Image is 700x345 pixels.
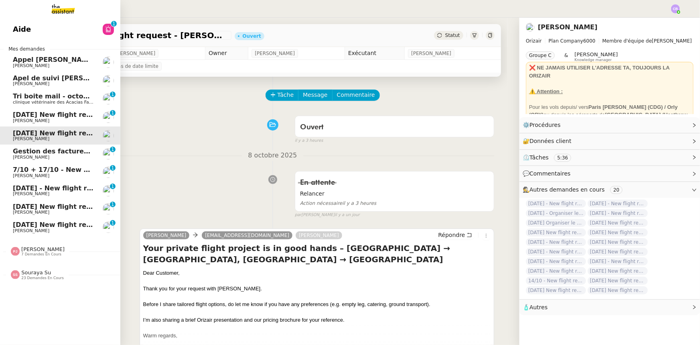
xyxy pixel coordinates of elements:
[530,154,549,161] span: Tâches
[438,231,465,239] span: Répondre
[300,124,324,131] span: Ouvert
[588,219,648,227] span: [DATE] New flight request - [PERSON_NAME]
[13,63,49,68] span: [PERSON_NAME]
[435,231,475,239] button: Répondre
[110,184,116,189] nz-badge-sup: 1
[295,212,360,218] small: [PERSON_NAME]
[103,185,114,196] img: users%2FC9SBsJ0duuaSgpQFj5LgoEX8n0o2%2Favatar%2Fec9d51b8-9413-4189-adfb-7be4d8c96a3c
[526,209,586,217] span: [DATE] - Organiser le vol [GEOGRAPHIC_DATA]-[GEOGRAPHIC_DATA] pour [PERSON_NAME]
[255,49,295,57] span: [PERSON_NAME]
[574,51,618,62] app-user-label: Knowledge manager
[13,100,101,105] span: clinique vétérinaire des Acacias Famose
[242,150,304,161] span: 8 octobre 2025
[143,232,190,239] a: [PERSON_NAME]
[13,203,174,210] span: [DATE] New flight request - [PERSON_NAME]
[13,56,162,63] span: Appel [PERSON_NAME] - [PERSON_NAME]
[588,209,648,217] span: [DATE] - New flight request - [PERSON_NAME]
[21,246,65,252] span: [PERSON_NAME]
[529,104,678,118] strong: Paris [PERSON_NAME] (CDG) / Orly (ORY)
[519,300,700,315] div: 🧴Autres
[529,103,690,143] div: Pour les vols depuis/ vers ou depuis les aéroports de pensez à regarder les prix depuis
[526,286,586,294] span: [DATE] New flight request - mjioo miijmo
[298,90,332,101] button: Message
[588,267,648,275] span: [DATE] New flight request - [PERSON_NAME]
[300,189,489,198] span: Relancer
[13,118,49,123] span: [PERSON_NAME]
[111,184,114,191] p: 1
[295,137,323,144] span: il y a 3 heures
[523,170,574,177] span: 💬
[13,191,49,196] span: [PERSON_NAME]
[583,38,596,44] span: 6000
[588,229,648,237] span: [DATE] New flight request - [PERSON_NAME]
[564,51,568,62] span: &
[519,150,700,165] div: ⏲️Tâches 5:36
[13,166,200,174] span: 7/10 + 17/10 - New flight request - [PERSON_NAME]
[13,184,179,192] span: [DATE] - New flight request - [PERSON_NAME]
[13,221,174,229] span: [DATE] New flight request - [PERSON_NAME]
[549,38,583,44] span: Plan Company
[115,49,155,57] span: [PERSON_NAME]
[266,90,299,101] button: Tâche
[610,186,623,194] nz-tag: 20
[523,154,578,161] span: ⏲️
[143,317,345,323] span: I’m also sharing a brief Orizair presentation and our pricing brochure for your reference.
[111,202,114,209] p: 1
[295,212,302,218] span: par
[111,92,114,99] p: 1
[21,276,64,280] span: 23 demandes en cours
[11,247,20,256] img: svg
[13,155,49,160] span: [PERSON_NAME]
[110,202,116,207] nz-badge-sup: 1
[519,117,700,133] div: ⚙️Procédures
[526,23,535,32] img: users%2FC9SBsJ0duuaSgpQFj5LgoEX8n0o2%2Favatar%2Fec9d51b8-9413-4189-adfb-7be4d8c96a3c
[523,186,626,193] span: 🕵️
[603,38,652,44] span: Membre d'équipe de
[278,90,294,100] span: Tâche
[526,229,586,237] span: [DATE] New flight request - [PERSON_NAME]
[11,270,20,279] img: svg
[143,243,491,265] h4: Your private flight project is in good hands – [GEOGRAPHIC_DATA] → [GEOGRAPHIC_DATA], [GEOGRAPHIC...
[337,90,375,100] span: Commentaire
[13,136,49,141] span: [PERSON_NAME]
[538,23,598,31] a: [PERSON_NAME]
[103,167,114,178] img: users%2FC9SBsJ0duuaSgpQFj5LgoEX8n0o2%2Favatar%2Fec9d51b8-9413-4189-adfb-7be4d8c96a3c
[526,277,586,285] span: 14/10 - New flight request - A Faz
[296,232,342,239] a: [PERSON_NAME]
[530,122,561,128] span: Procédures
[103,222,114,233] img: users%2FC9SBsJ0duuaSgpQFj5LgoEX8n0o2%2Favatar%2Fec9d51b8-9413-4189-adfb-7be4d8c96a3c
[111,147,114,154] p: 1
[103,130,114,141] img: users%2FC9SBsJ0duuaSgpQFj5LgoEX8n0o2%2Favatar%2Fec9d51b8-9413-4189-adfb-7be4d8c96a3c
[588,248,648,256] span: [DATE] New flight request - Hanzla kazi
[530,170,570,177] span: Commentaires
[111,21,117,27] nz-badge-sup: 1
[13,23,31,35] span: Aide
[588,238,648,246] span: [DATE] New flight request - [PERSON_NAME]
[103,57,114,68] img: users%2FW4OQjB9BRtYK2an7yusO0WsYLsD3%2Favatar%2F28027066-518b-424c-8476-65f2e549ac29
[111,110,114,117] p: 1
[345,47,404,60] td: Exécutant
[335,212,359,218] span: il y a un jour
[300,200,377,206] span: il y a 3 heures
[588,286,648,294] span: [DATE] New flight request - [PERSON_NAME]
[21,252,61,257] span: 7 demandes en cours
[103,112,114,123] img: users%2FC9SBsJ0duuaSgpQFj5LgoEX8n0o2%2Favatar%2Fec9d51b8-9413-4189-adfb-7be4d8c96a3c
[13,228,49,233] span: [PERSON_NAME]
[110,92,116,97] nz-badge-sup: 1
[13,81,49,86] span: [PERSON_NAME]
[588,257,648,265] span: [DATE] - New flight request - [PERSON_NAME]
[111,165,114,172] p: 1
[13,129,174,137] span: [DATE] New flight request - [PERSON_NAME]
[588,200,648,208] span: [DATE] - New flight request - [PERSON_NAME]
[111,220,114,227] p: 1
[526,267,586,275] span: [DATE] - New flight request - [PERSON_NAME]
[530,186,605,193] span: Autres demandes en cours
[530,304,548,310] span: Autres
[143,301,430,307] span: Before I share tailored flight options, do let me know if you have any preferences (e.g. empty le...
[110,110,116,116] nz-badge-sup: 1
[103,75,114,86] img: users%2FW4OQjB9BRtYK2an7yusO0WsYLsD3%2Favatar%2F28027066-518b-424c-8476-65f2e549ac29
[143,269,491,277] div: Dear Customer,
[143,286,262,292] span: Thank you for your request with [PERSON_NAME].
[300,179,335,186] span: En attente
[21,269,51,276] span: Souraya Su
